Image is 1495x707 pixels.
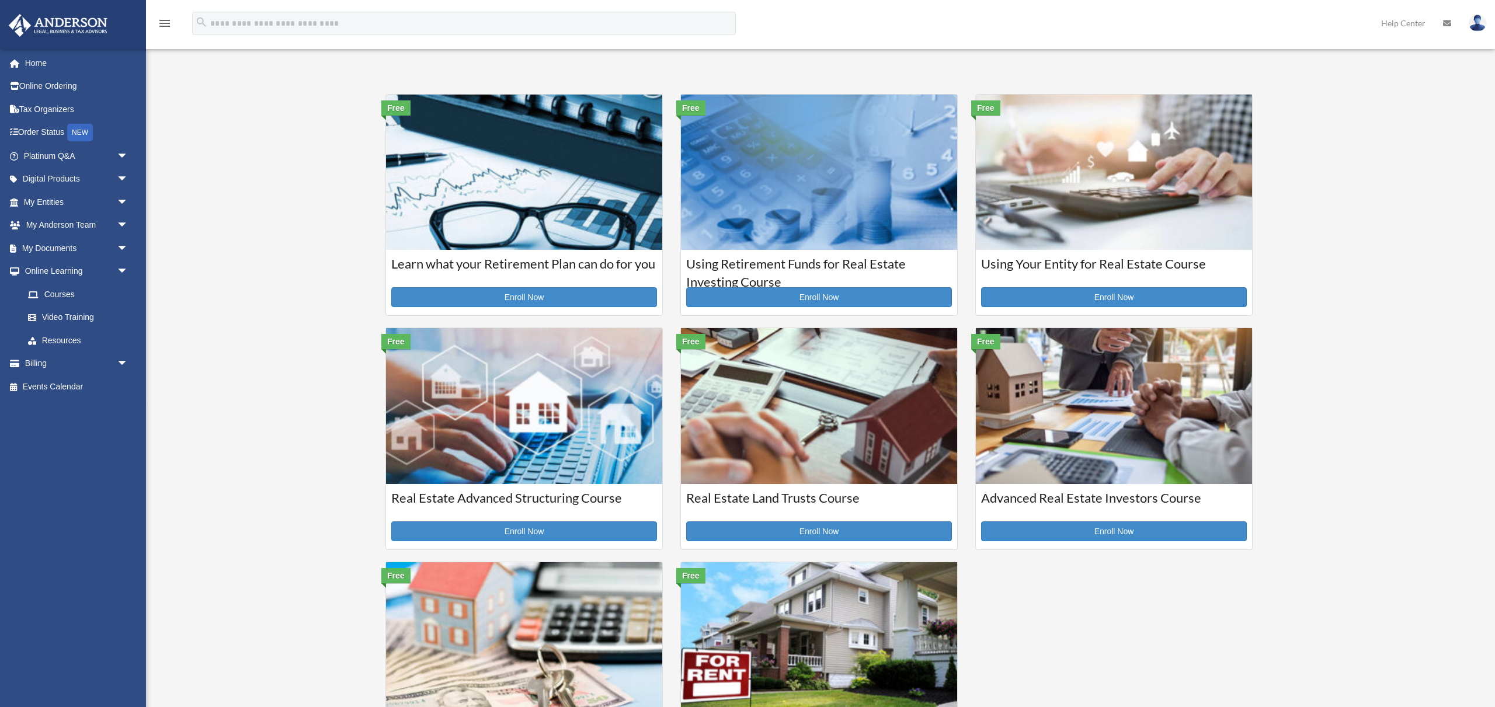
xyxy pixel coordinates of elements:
a: menu [158,20,172,30]
span: arrow_drop_down [117,236,140,260]
div: Free [971,100,1000,116]
a: Enroll Now [391,287,657,307]
div: NEW [67,124,93,141]
h3: Real Estate Land Trusts Course [686,489,952,518]
a: Tax Organizers [8,97,146,121]
span: arrow_drop_down [117,260,140,284]
a: Enroll Now [981,521,1247,541]
span: arrow_drop_down [117,190,140,214]
div: Free [381,100,411,116]
div: Free [676,100,705,116]
a: Platinum Q&Aarrow_drop_down [8,144,146,168]
a: My Documentsarrow_drop_down [8,236,146,260]
a: Digital Productsarrow_drop_down [8,168,146,191]
a: Online Ordering [8,75,146,98]
div: Free [676,568,705,583]
h3: Learn what your Retirement Plan can do for you [391,255,657,284]
div: Free [381,568,411,583]
i: search [195,16,208,29]
a: Home [8,51,146,75]
div: Free [971,334,1000,349]
div: Free [676,334,705,349]
a: Enroll Now [391,521,657,541]
a: My Anderson Teamarrow_drop_down [8,214,146,237]
a: Enroll Now [981,287,1247,307]
img: Anderson Advisors Platinum Portal [5,14,111,37]
h3: Using Retirement Funds for Real Estate Investing Course [686,255,952,284]
span: arrow_drop_down [117,168,140,191]
a: My Entitiesarrow_drop_down [8,190,146,214]
a: Billingarrow_drop_down [8,352,146,375]
a: Courses [16,283,140,306]
span: arrow_drop_down [117,214,140,238]
i: menu [158,16,172,30]
a: Order StatusNEW [8,121,146,145]
h3: Advanced Real Estate Investors Course [981,489,1247,518]
h3: Real Estate Advanced Structuring Course [391,489,657,518]
a: Enroll Now [686,287,952,307]
div: Free [381,334,411,349]
a: Online Learningarrow_drop_down [8,260,146,283]
img: User Pic [1469,15,1486,32]
a: Events Calendar [8,375,146,398]
h3: Using Your Entity for Real Estate Course [981,255,1247,284]
span: arrow_drop_down [117,352,140,376]
a: Enroll Now [686,521,952,541]
a: Video Training [16,306,146,329]
a: Resources [16,329,146,352]
span: arrow_drop_down [117,144,140,168]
